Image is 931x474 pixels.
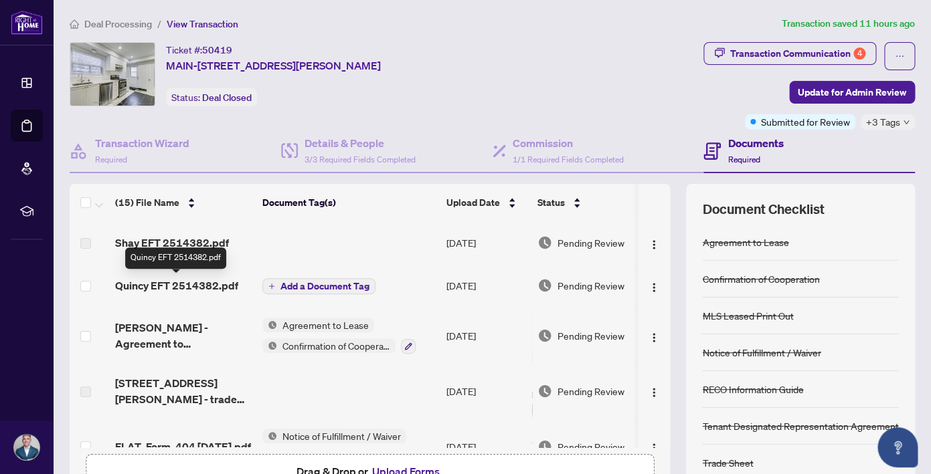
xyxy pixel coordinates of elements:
img: Logo [649,239,659,250]
span: Deal Processing [84,18,152,30]
h4: Documents [728,135,783,151]
img: Document Status [537,439,552,454]
div: Confirmation of Cooperation [702,271,819,286]
button: Logo [643,275,665,296]
span: View Transaction [167,18,238,30]
div: Agreement to Lease [702,235,788,249]
button: Transaction Communication4 [703,42,876,65]
th: Document Tag(s) [257,184,441,221]
span: Deal Closed [202,92,252,104]
span: Status [537,195,565,210]
img: Logo [649,332,659,343]
div: Tenant Designated Representation Agreement [702,419,898,433]
li: / [157,16,161,31]
span: Confirmation of Cooperation [277,338,396,353]
div: Quincy EFT 2514382.pdf [125,247,226,269]
button: Status IconNotice of Fulfillment / Waiver [262,429,406,465]
span: [PERSON_NAME] - Agreement to Lease_[DATE] 08_45_48 [DATE] UPDATED.pdf [115,320,252,352]
span: Upload Date [446,195,500,210]
h4: Commission [513,135,624,151]
span: ellipsis [895,51,904,61]
th: Status [532,184,646,221]
span: Shay EFT 2514382.pdf [115,235,229,251]
img: Logo [649,282,659,293]
button: Logo [643,380,665,402]
span: home [70,19,79,29]
div: Transaction Communication [730,43,865,64]
div: 4 [853,47,865,60]
img: Status Icon [262,318,277,332]
span: Pending Review [558,328,624,343]
span: [STREET_ADDRESS][PERSON_NAME] - trade sheet - Shay to Reveiw.pdf [115,375,252,407]
img: Profile Icon [14,435,39,460]
span: plus [268,283,275,289]
span: down [903,119,910,126]
span: 50419 [202,44,232,56]
button: Logo [643,232,665,253]
span: Update for Admin Review [798,82,906,103]
button: Status IconAgreement to LeaseStatus IconConfirmation of Cooperation [262,318,416,354]
td: [DATE] [441,364,532,418]
span: MAIN-[STREET_ADDRESS][PERSON_NAME] [166,57,381,74]
img: Document Status [537,278,552,293]
span: Notice of Fulfillment / Waiver [277,429,406,443]
img: Status Icon [262,338,277,353]
span: Add a Document Tag [280,281,369,291]
button: Update for Admin Review [789,81,915,104]
img: Status Icon [262,429,277,443]
button: Open asap [877,427,918,467]
span: Submitted for Review [761,114,850,129]
th: Upload Date [441,184,532,221]
div: Status: [166,88,257,106]
span: 1/1 Required Fields Completed [513,154,624,164]
img: IMG-E12281412_1.jpg [70,43,155,106]
span: Required [95,154,127,164]
span: 3/3 Required Fields Completed [305,154,416,164]
img: logo [11,10,43,35]
button: Logo [643,325,665,346]
td: [DATE] [441,221,532,264]
span: FLAT_Form_404 [DATE].pdf [115,439,251,455]
div: RECO Information Guide [702,382,803,396]
h4: Details & People [305,135,416,151]
span: Pending Review [558,278,624,293]
span: Quincy EFT 2514382.pdf [115,277,238,293]
th: (15) File Name [110,184,257,221]
span: Document Checklist [702,200,824,219]
button: Logo [643,436,665,457]
h4: Transaction Wizard [95,135,189,151]
img: Logo [649,443,659,453]
span: Pending Review [558,235,624,250]
div: Notice of Fulfillment / Waiver [702,345,821,360]
div: Trade Sheet [702,455,753,470]
td: [DATE] [441,264,532,307]
button: Add a Document Tag [262,278,375,294]
img: Logo [649,387,659,398]
img: Document Status [537,328,552,343]
span: Required [728,154,760,164]
img: Document Status [537,235,552,250]
article: Transaction saved 11 hours ago [782,16,915,31]
span: +3 Tags [866,114,900,130]
span: Pending Review [558,384,624,398]
img: Document Status [537,384,552,398]
span: Agreement to Lease [277,318,374,332]
span: Pending Review [558,439,624,454]
span: (15) File Name [115,195,179,210]
td: [DATE] [441,307,532,364]
div: Ticket #: [166,42,232,57]
div: MLS Leased Print Out [702,308,793,323]
button: Add a Document Tag [262,277,375,295]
